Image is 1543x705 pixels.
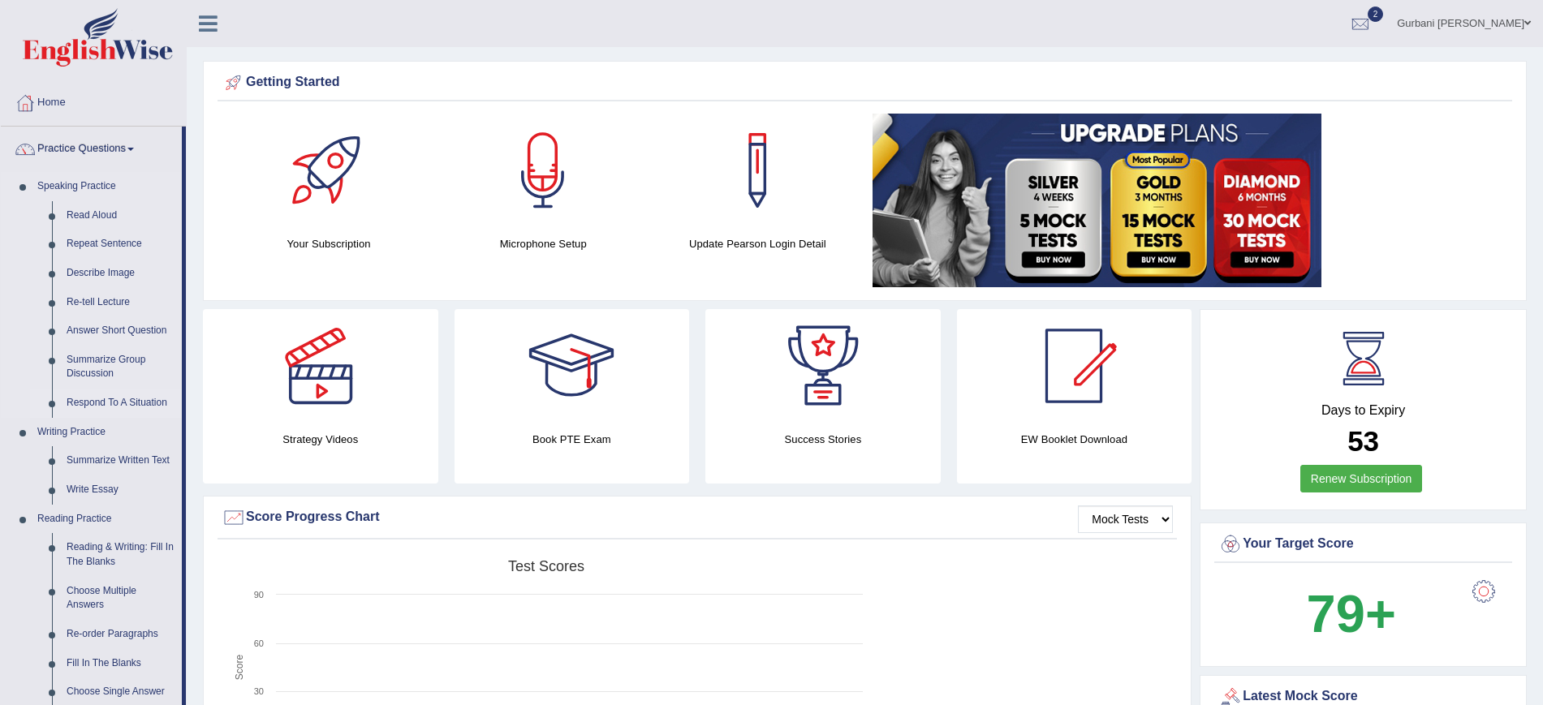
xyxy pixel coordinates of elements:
[1,80,186,121] a: Home
[230,235,428,252] h4: Your Subscription
[957,431,1192,448] h4: EW Booklet Download
[59,620,182,649] a: Re-order Paragraphs
[1218,532,1508,557] div: Your Target Score
[508,558,584,574] tspan: Test scores
[59,577,182,620] a: Choose Multiple Answers
[59,533,182,576] a: Reading & Writing: Fill In The Blanks
[59,288,182,317] a: Re-tell Lecture
[254,590,264,600] text: 90
[705,431,941,448] h4: Success Stories
[254,638,264,648] text: 60
[30,418,182,447] a: Writing Practice
[1300,465,1423,492] a: Renew Subscription
[30,505,182,534] a: Reading Practice
[658,235,856,252] h4: Update Pearson Login Detail
[254,686,264,696] text: 30
[203,431,438,448] h4: Strategy Videos
[873,114,1321,287] img: small5.jpg
[1218,403,1508,418] h4: Days to Expiry
[59,475,182,505] a: Write Essay
[222,505,1173,530] div: Score Progress Chart
[234,655,245,681] tspan: Score
[59,649,182,678] a: Fill In The Blanks
[59,259,182,288] a: Describe Image
[59,230,182,259] a: Repeat Sentence
[59,316,182,346] a: Answer Short Question
[59,346,182,389] a: Summarize Group Discussion
[59,446,182,475] a: Summarize Written Text
[1368,6,1384,22] span: 2
[1,127,182,167] a: Practice Questions
[59,201,182,230] a: Read Aloud
[1347,425,1379,457] b: 53
[444,235,642,252] h4: Microphone Setup
[59,389,182,418] a: Respond To A Situation
[1307,584,1396,643] b: 79+
[222,71,1508,95] div: Getting Started
[30,172,182,201] a: Speaking Practice
[455,431,690,448] h4: Book PTE Exam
